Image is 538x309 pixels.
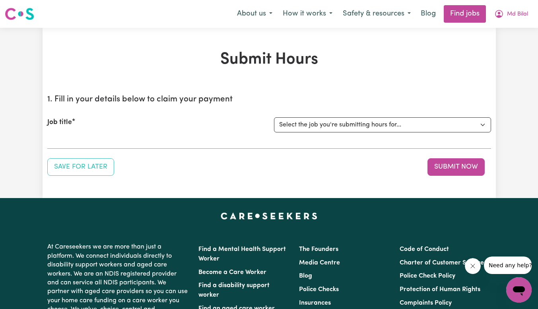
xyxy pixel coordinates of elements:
span: Md Bilal [507,10,528,19]
button: About us [232,6,278,22]
a: Police Checks [299,286,339,293]
a: Careseekers home page [221,212,317,219]
button: Submit your job report [427,158,485,176]
a: Police Check Policy [400,273,455,279]
iframe: Button to launch messaging window [506,277,532,303]
h2: 1. Fill in your details below to claim your payment [47,95,491,105]
button: Safety & resources [338,6,416,22]
a: Complaints Policy [400,300,452,306]
a: Media Centre [299,260,340,266]
a: Code of Conduct [400,246,449,253]
a: Find a disability support worker [198,282,270,298]
a: Blog [416,5,441,23]
a: Become a Care Worker [198,269,266,276]
img: Careseekers logo [5,7,34,21]
a: Insurances [299,300,331,306]
a: Careseekers logo [5,5,34,23]
button: How it works [278,6,338,22]
a: Find jobs [444,5,486,23]
span: Need any help? [5,6,48,12]
iframe: Message from company [484,257,532,274]
iframe: Close message [465,258,481,274]
h1: Submit Hours [47,50,491,69]
label: Job title [47,117,72,128]
a: Charter of Customer Service [400,260,484,266]
a: Find a Mental Health Support Worker [198,246,286,262]
a: Blog [299,273,312,279]
button: My Account [489,6,533,22]
button: Save your job report [47,158,114,176]
a: The Founders [299,246,338,253]
a: Protection of Human Rights [400,286,480,293]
